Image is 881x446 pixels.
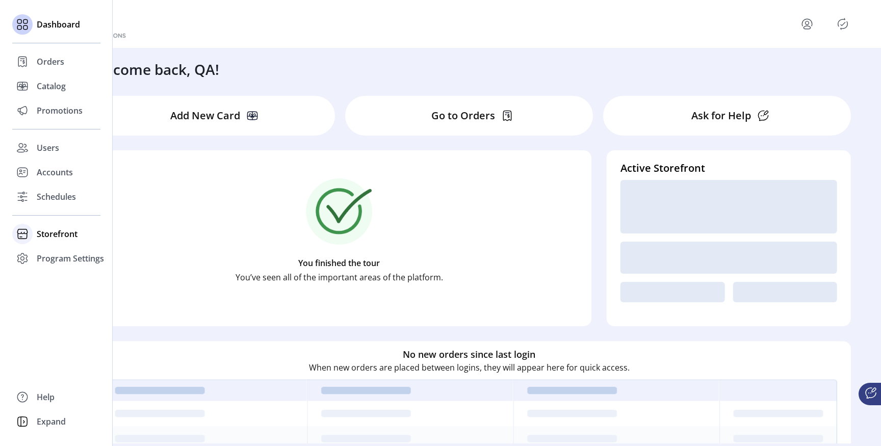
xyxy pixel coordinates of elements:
[170,108,240,123] p: Add New Card
[620,161,837,176] h4: Active Storefront
[298,257,380,269] p: You finished the tour
[37,104,83,117] span: Promotions
[37,415,66,428] span: Expand
[37,142,59,154] span: Users
[37,191,76,203] span: Schedules
[37,228,77,240] span: Storefront
[431,108,495,123] p: Go to Orders
[691,108,751,123] p: Ask for Help
[37,166,73,178] span: Accounts
[799,16,815,32] button: menu
[37,18,80,31] span: Dashboard
[309,361,630,374] p: When new orders are placed between logins, they will appear here for quick access.
[37,80,66,92] span: Catalog
[37,391,55,403] span: Help
[835,16,851,32] button: Publisher Panel
[37,56,64,68] span: Orders
[37,252,104,265] span: Program Settings
[403,348,535,361] h6: No new orders since last login
[236,271,443,283] p: You’ve seen all of the important areas of the platform.
[88,59,219,80] h3: Welcome back, QA!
